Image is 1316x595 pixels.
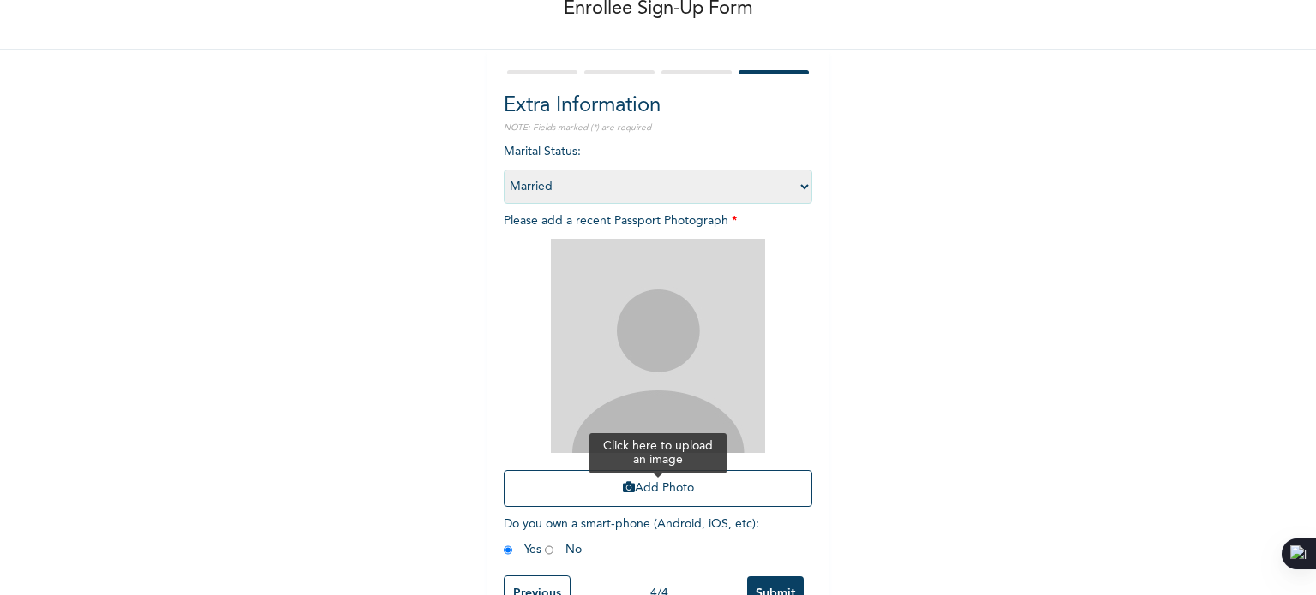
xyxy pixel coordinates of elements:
[504,470,812,507] button: Add Photo
[551,239,765,453] img: Crop
[504,518,759,556] span: Do you own a smart-phone (Android, iOS, etc) : Yes No
[504,91,812,122] h2: Extra Information
[504,215,812,515] span: Please add a recent Passport Photograph
[504,122,812,134] p: NOTE: Fields marked (*) are required
[504,146,812,193] span: Marital Status :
